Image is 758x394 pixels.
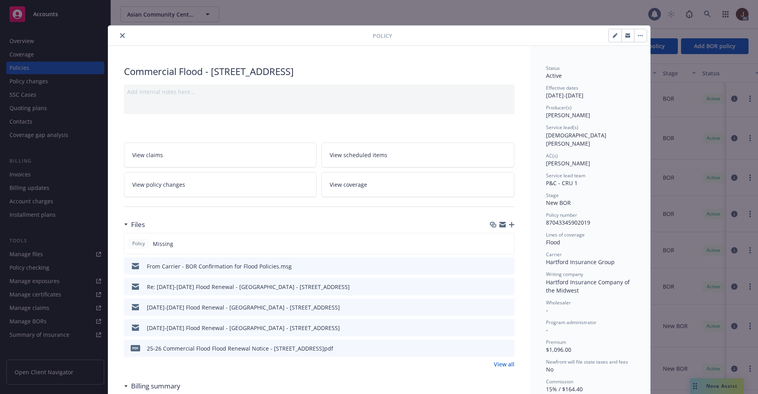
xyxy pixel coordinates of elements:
[132,180,185,189] span: View policy changes
[131,240,146,247] span: Policy
[546,278,631,294] span: Hartford Insurance Company of the Midwest
[147,303,340,311] div: [DATE]-[DATE] Flood Renewal - [GEOGRAPHIC_DATA] - [STREET_ADDRESS]
[546,212,577,218] span: Policy number
[546,131,606,147] span: [DEMOGRAPHIC_DATA][PERSON_NAME]
[127,88,511,96] div: Add internal notes here...
[546,326,548,334] span: -
[147,283,350,291] div: Re: [DATE]-[DATE] Flood Renewal - [GEOGRAPHIC_DATA] - [STREET_ADDRESS]
[546,65,560,71] span: Status
[492,283,498,291] button: download file
[124,172,317,197] a: View policy changes
[124,65,514,78] div: Commercial Flood - [STREET_ADDRESS]
[546,271,583,278] span: Writing company
[546,299,571,306] span: Wholesaler
[546,339,566,345] span: Premium
[546,319,597,326] span: Program administrator
[124,143,317,167] a: View claims
[546,179,578,187] span: P&C - CRU 1
[546,192,559,199] span: Stage
[504,324,511,332] button: preview file
[546,346,571,353] span: $1,096.00
[546,159,590,167] span: [PERSON_NAME]
[132,151,163,159] span: View claims
[330,180,367,189] span: View coverage
[546,378,573,385] span: Commission
[124,381,180,391] div: Billing summary
[118,31,127,40] button: close
[492,262,498,270] button: download file
[546,199,571,206] span: New BOR
[504,283,511,291] button: preview file
[546,111,590,119] span: [PERSON_NAME]
[492,303,498,311] button: download file
[546,366,553,373] span: No
[546,172,585,179] span: Service lead team
[504,303,511,311] button: preview file
[546,84,578,91] span: Effective dates
[546,152,558,159] span: AC(s)
[546,238,634,246] div: Flood
[504,262,511,270] button: preview file
[321,143,514,167] a: View scheduled items
[492,344,498,353] button: download file
[546,72,562,79] span: Active
[147,324,340,332] div: [DATE]-[DATE] Flood Renewal - [GEOGRAPHIC_DATA] - [STREET_ADDRESS]
[330,151,387,159] span: View scheduled items
[321,172,514,197] a: View coverage
[546,124,578,131] span: Service lead(s)
[546,258,615,266] span: Hartford Insurance Group
[147,344,333,353] div: 25-26 Commercial Flood Flood Renewal Notice - [STREET_ADDRESS]pdf
[546,219,590,226] span: 87043345902019
[373,32,392,40] span: Policy
[546,385,583,393] span: 15% / $164.40
[147,262,292,270] div: From Carrier - BOR Confirmation for Flood Policies.msg
[546,231,585,238] span: Lines of coverage
[504,344,511,353] button: preview file
[131,345,140,351] span: pdf
[153,240,173,248] span: Missing
[131,381,180,391] h3: Billing summary
[546,306,548,314] span: -
[546,104,572,111] span: Producer(s)
[546,358,628,365] span: Newfront will file state taxes and fees
[492,324,498,332] button: download file
[546,84,634,99] div: [DATE] - [DATE]
[546,251,562,258] span: Carrier
[131,220,145,230] h3: Files
[494,360,514,368] a: View all
[124,220,145,230] div: Files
